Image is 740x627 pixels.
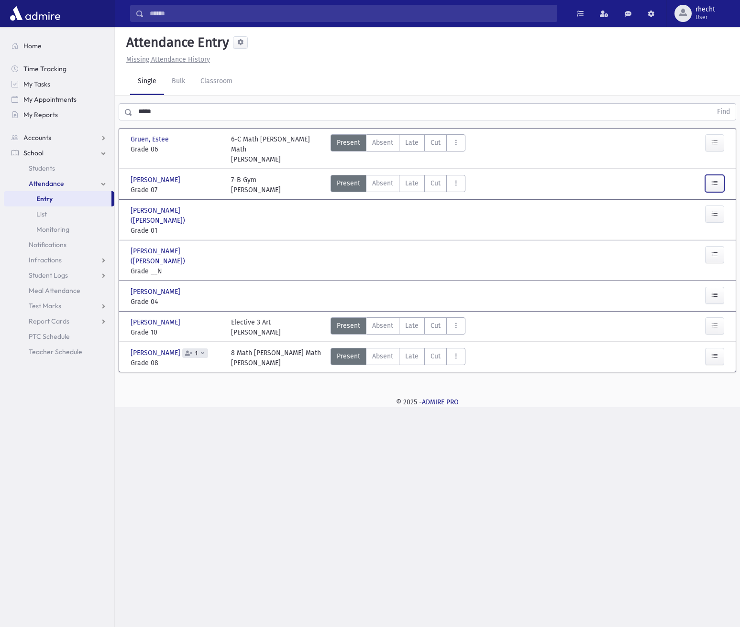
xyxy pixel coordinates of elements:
[131,175,182,185] span: [PERSON_NAME]
[131,134,171,144] span: Gruen, Estee
[23,133,51,142] span: Accounts
[131,348,182,358] span: [PERSON_NAME]
[4,145,114,161] a: School
[4,252,114,268] a: Infractions
[4,161,114,176] a: Students
[23,95,77,104] span: My Appointments
[431,321,441,331] span: Cut
[193,350,199,357] span: 1
[4,222,114,237] a: Monitoring
[29,240,66,249] span: Notifications
[4,268,114,283] a: Student Logs
[126,55,210,64] u: Missing Attendance History
[23,110,58,119] span: My Reports
[231,348,321,368] div: 8 Math [PERSON_NAME] Math [PERSON_NAME]
[231,175,281,195] div: 7-B Gym [PERSON_NAME]
[331,348,465,368] div: AttTypes
[130,68,164,95] a: Single
[4,38,114,54] a: Home
[4,61,114,76] a: Time Tracking
[4,76,114,92] a: My Tasks
[131,226,221,236] span: Grade 01
[131,144,221,154] span: Grade 06
[4,298,114,313] a: Test Marks
[29,302,61,310] span: Test Marks
[372,351,393,361] span: Absent
[29,317,69,325] span: Report Cards
[331,134,465,164] div: AttTypes
[29,256,62,264] span: Infractions
[131,358,221,368] span: Grade 08
[131,266,221,276] span: Grade __N
[372,138,393,148] span: Absent
[29,286,80,295] span: Meal Attendance
[4,107,114,122] a: My Reports
[4,344,114,359] a: Teacher Schedule
[29,271,68,280] span: Student Logs
[331,175,465,195] div: AttTypes
[131,297,221,307] span: Grade 04
[372,178,393,188] span: Absent
[193,68,240,95] a: Classroom
[711,104,736,120] button: Find
[337,178,360,188] span: Present
[405,178,419,188] span: Late
[131,205,221,226] span: [PERSON_NAME] ([PERSON_NAME])
[696,6,715,13] span: rhecht
[337,138,360,148] span: Present
[422,398,459,406] a: ADMIRE PRO
[23,80,50,88] span: My Tasks
[131,317,182,327] span: [PERSON_NAME]
[231,134,322,164] div: 6-C Math [PERSON_NAME] Math [PERSON_NAME]
[122,55,210,64] a: Missing Attendance History
[4,329,114,344] a: PTC Schedule
[23,42,42,50] span: Home
[23,65,66,73] span: Time Tracking
[130,397,725,407] div: © 2025 -
[131,327,221,337] span: Grade 10
[36,210,47,218] span: List
[4,206,114,222] a: List
[164,68,193,95] a: Bulk
[696,13,715,21] span: User
[405,351,419,361] span: Late
[36,195,53,203] span: Entry
[372,321,393,331] span: Absent
[8,4,63,23] img: AdmirePro
[122,34,229,51] h5: Attendance Entry
[23,149,44,157] span: School
[4,191,111,206] a: Entry
[4,176,114,191] a: Attendance
[431,351,441,361] span: Cut
[131,287,182,297] span: [PERSON_NAME]
[331,317,465,337] div: AttTypes
[131,185,221,195] span: Grade 07
[405,138,419,148] span: Late
[4,130,114,145] a: Accounts
[337,351,360,361] span: Present
[29,347,82,356] span: Teacher Schedule
[231,317,281,337] div: Elective 3 Art [PERSON_NAME]
[431,138,441,148] span: Cut
[144,5,557,22] input: Search
[4,92,114,107] a: My Appointments
[337,321,360,331] span: Present
[431,178,441,188] span: Cut
[4,283,114,298] a: Meal Attendance
[29,164,55,173] span: Students
[29,179,64,188] span: Attendance
[4,237,114,252] a: Notifications
[131,246,221,266] span: [PERSON_NAME] ([PERSON_NAME])
[405,321,419,331] span: Late
[29,332,70,341] span: PTC Schedule
[4,313,114,329] a: Report Cards
[36,225,69,234] span: Monitoring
